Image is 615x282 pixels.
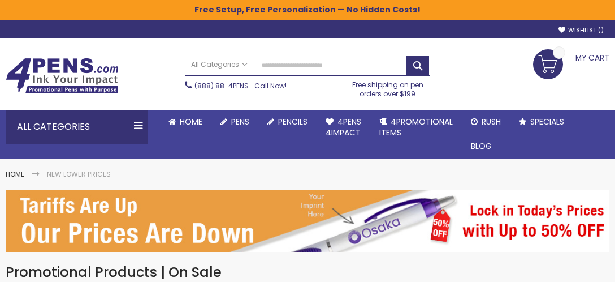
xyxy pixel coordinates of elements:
a: Blog [462,134,501,159]
a: Home [6,169,24,179]
span: - Call Now! [194,81,287,91]
a: Wishlist [558,26,604,35]
a: 4PROMOTIONALITEMS [370,110,462,145]
img: 4Pens Custom Pens and Promotional Products [6,58,119,94]
div: All Categories [6,110,148,144]
span: Blog [471,140,492,152]
span: 4Pens 4impact [326,116,361,138]
a: Home [159,110,211,134]
div: Free shipping on pen orders over $199 [345,76,430,99]
span: Pens [231,116,249,127]
img: New Lower Prices [6,190,609,252]
a: Pens [211,110,258,134]
span: Specials [530,116,564,127]
span: Home [180,116,202,127]
a: 4Pens4impact [317,110,370,145]
span: Rush [482,116,501,127]
span: All Categories [191,60,248,69]
span: 4PROMOTIONAL ITEMS [379,116,453,138]
a: Specials [510,110,573,134]
h1: Promotional Products | On Sale [6,263,609,281]
span: Pencils [278,116,307,127]
a: All Categories [185,55,253,74]
strong: New Lower Prices [47,169,111,179]
a: Rush [462,110,510,134]
a: (888) 88-4PENS [194,81,249,91]
a: Pencils [258,110,317,134]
